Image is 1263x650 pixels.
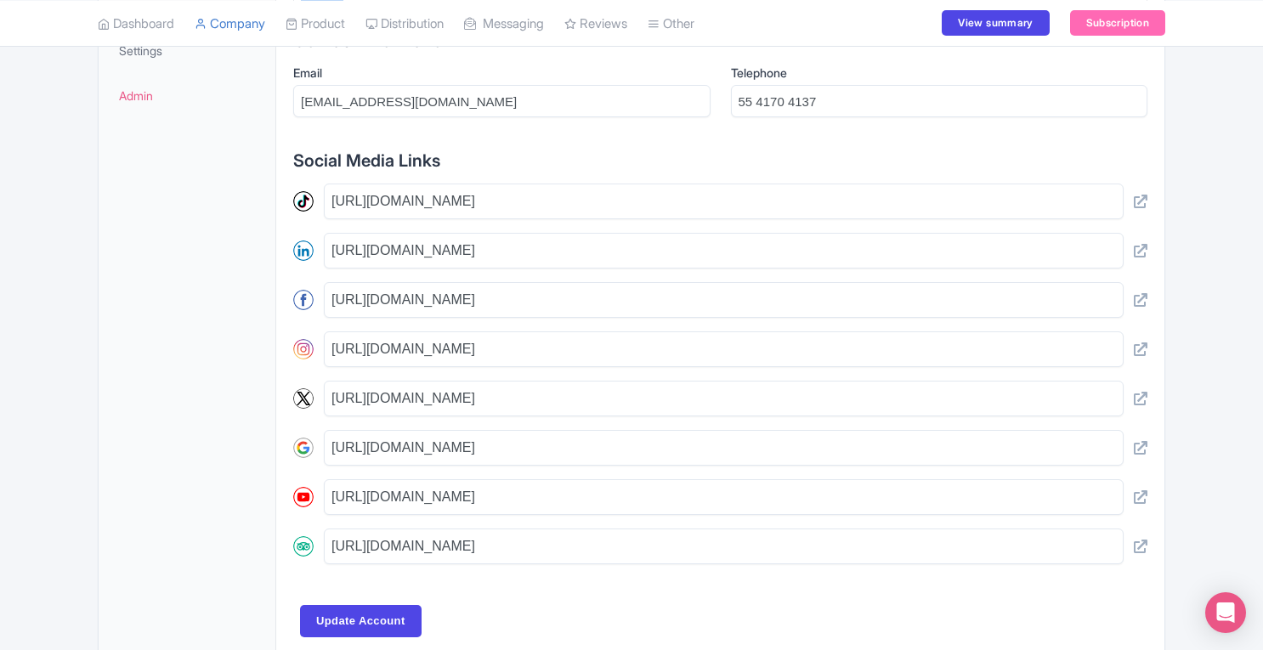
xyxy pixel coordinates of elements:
a: Settings [102,31,272,70]
img: instagram-round-01-d873700d03cfe9216e9fb2676c2aa726.svg [293,339,314,359]
a: Admin [102,76,272,115]
input: https://www.tiktok.com/company_name [324,184,1124,219]
a: View summary [942,10,1049,36]
span: Settings [119,42,162,59]
img: facebook-round-01-50ddc191f871d4ecdbe8252d2011563a.svg [293,290,314,310]
a: Subscription [1070,10,1165,36]
h2: Contact Information [293,31,1147,50]
img: youtube-round-01-0acef599b0341403c37127b094ecd7da.svg [293,487,314,507]
h2: Social Media Links [293,151,1147,170]
img: tiktok-round-01-ca200c7ba8d03f2cade56905edf8567d.svg [293,191,314,212]
input: Update Account [300,605,422,637]
img: linkedin-round-01-4bc9326eb20f8e88ec4be7e8773b84b7.svg [293,240,314,261]
span: Telephone [731,65,787,80]
input: https://www.google.com/company_name [324,430,1124,466]
input: https://www.instagram.com/company_name [324,331,1124,367]
img: tripadvisor-round-01-385d03172616b1a1306be21ef117dde3.svg [293,536,314,557]
img: x-round-01-2a040f8114114d748f4f633894d6978b.svg [293,388,314,409]
input: https://www.facebook.com/company_name [324,282,1124,318]
input: https://www.youtube.com/company_name [324,479,1124,515]
input: https://www.x.com/company_name [324,381,1124,416]
span: Email [293,65,322,80]
input: https://www.tripadvisor.com/company_name [324,528,1124,564]
span: Admin [119,87,153,105]
input: https://www.linkedin.com/company/name [324,233,1124,268]
div: Open Intercom Messenger [1205,592,1246,633]
img: google-round-01-4c7ae292eccd65b64cc32667544fd5c1.svg [293,438,314,458]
